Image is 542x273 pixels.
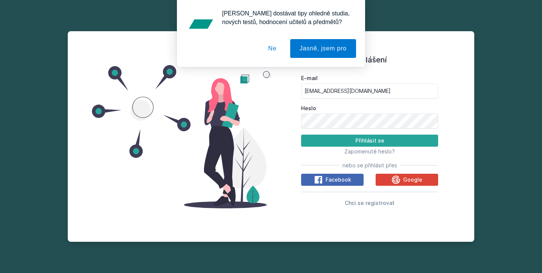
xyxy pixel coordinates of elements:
button: Přihlásit se [301,135,438,147]
span: Chci se registrovat [345,200,394,206]
label: E-mail [301,74,438,82]
button: Ne [259,39,286,58]
button: Jasně, jsem pro [290,39,356,58]
button: Google [376,174,438,186]
span: nebo se přihlásit přes [343,162,397,169]
div: [PERSON_NAME] dostávat tipy ohledně studia, nových testů, hodnocení učitelů a předmětů? [216,9,356,26]
label: Heslo [301,105,438,112]
input: Tvoje e-mailová adresa [301,83,438,99]
img: notification icon [186,9,216,39]
span: Facebook [326,176,351,184]
button: Chci se registrovat [345,198,394,207]
span: Zapomenuté heslo? [344,148,395,155]
button: Facebook [301,174,364,186]
span: Google [403,176,422,184]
